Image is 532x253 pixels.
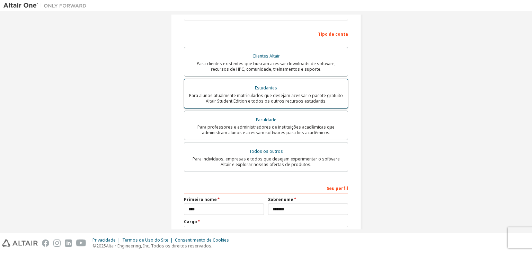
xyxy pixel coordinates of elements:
[184,219,197,225] font: Cargo
[122,237,168,243] font: Termos de Uso do Site
[92,243,96,249] font: ©
[76,239,86,247] img: youtube.svg
[197,124,335,136] font: Para professores e administradores de instituições acadêmicas que administram alunos e acessam so...
[249,148,283,154] font: Todos os outros
[175,237,229,243] font: Consentimento de Cookies
[193,156,340,167] font: Para indivíduos, empresas e todos que desejam experimentar o software Altair e explorar nossas of...
[189,93,343,104] font: Para alunos atualmente matriculados que desejam acessar o pacote gratuito Altair Student Edition ...
[255,85,277,91] font: Estudantes
[197,61,336,72] font: Para clientes existentes que buscam acessar downloads de software, recursos de HPC, comunidade, t...
[318,31,348,37] font: Tipo de conta
[256,117,276,123] font: Faculdade
[106,243,212,249] font: Altair Engineering, Inc. Todos os direitos reservados.
[184,197,217,202] font: Primeiro nome
[327,185,348,191] font: Seu perfil
[2,239,38,247] img: altair_logo.svg
[65,239,72,247] img: linkedin.svg
[42,239,49,247] img: facebook.svg
[252,53,280,59] font: Clientes Altair
[96,243,106,249] font: 2025
[3,2,90,9] img: Altair Um
[268,197,293,202] font: Sobrenome
[53,239,61,247] img: instagram.svg
[92,237,116,243] font: Privacidade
